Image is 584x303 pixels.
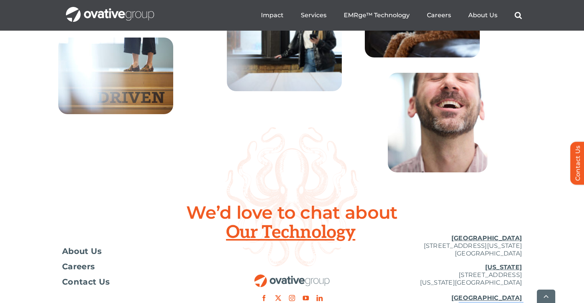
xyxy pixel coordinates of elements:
a: Search [515,11,522,19]
u: [US_STATE] [485,264,522,271]
nav: Menu [261,3,522,28]
nav: Footer Menu [62,247,215,286]
span: Our Technology [226,223,358,242]
img: Home – Careers 8 [388,73,487,172]
a: Contact Us [62,278,215,286]
p: [STREET_ADDRESS][US_STATE] [GEOGRAPHIC_DATA] [369,234,522,257]
a: Impact [261,11,284,19]
a: OG_Full_horizontal_RGB [254,274,330,281]
a: twitter [275,295,281,301]
a: Careers [62,263,215,270]
a: youtube [303,295,309,301]
a: facebook [261,295,267,301]
img: Home – Careers 3 [58,38,173,114]
span: About Us [62,247,102,255]
a: instagram [289,295,295,301]
a: Services [301,11,326,19]
a: linkedin [317,295,323,301]
a: Careers [427,11,451,19]
a: OG_Full_horizontal_WHT [66,6,154,13]
u: [GEOGRAPHIC_DATA] [451,234,522,242]
u: [GEOGRAPHIC_DATA] [451,294,522,301]
a: About Us [62,247,215,255]
span: Careers [62,263,95,270]
a: About Us [468,11,497,19]
a: EMRge™ Technology [344,11,410,19]
span: Contact Us [62,278,110,286]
